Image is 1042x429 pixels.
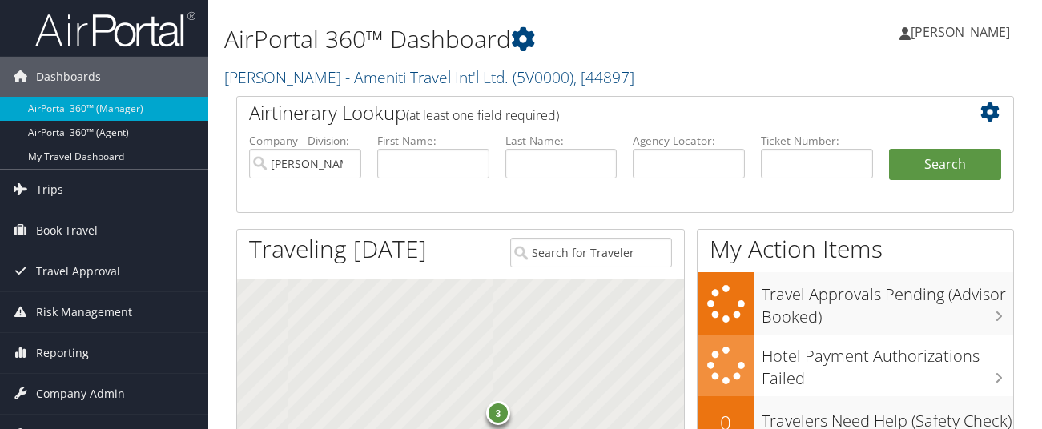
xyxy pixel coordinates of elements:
[249,99,936,126] h2: Airtinerary Lookup
[698,232,1013,266] h1: My Action Items
[573,66,634,88] span: , [ 44897 ]
[513,66,573,88] span: ( 5V0000 )
[505,133,618,149] label: Last Name:
[486,401,510,425] div: 3
[36,374,125,414] span: Company Admin
[510,238,673,267] input: Search for Traveler
[36,210,98,251] span: Book Travel
[36,57,101,97] span: Dashboards
[36,292,132,332] span: Risk Management
[911,23,1010,41] span: [PERSON_NAME]
[406,106,559,124] span: (at least one field required)
[889,149,1001,181] button: Search
[698,272,1013,334] a: Travel Approvals Pending (Advisor Booked)
[633,133,745,149] label: Agency Locator:
[224,66,634,88] a: [PERSON_NAME] - Ameniti Travel Int'l Ltd.
[762,337,1013,390] h3: Hotel Payment Authorizations Failed
[36,251,120,291] span: Travel Approval
[762,275,1013,328] h3: Travel Approvals Pending (Advisor Booked)
[698,335,1013,396] a: Hotel Payment Authorizations Failed
[36,333,89,373] span: Reporting
[36,170,63,210] span: Trips
[761,133,873,149] label: Ticket Number:
[249,133,361,149] label: Company - Division:
[377,133,489,149] label: First Name:
[899,8,1026,56] a: [PERSON_NAME]
[35,10,195,48] img: airportal-logo.png
[224,22,758,56] h1: AirPortal 360™ Dashboard
[249,232,427,266] h1: Traveling [DATE]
